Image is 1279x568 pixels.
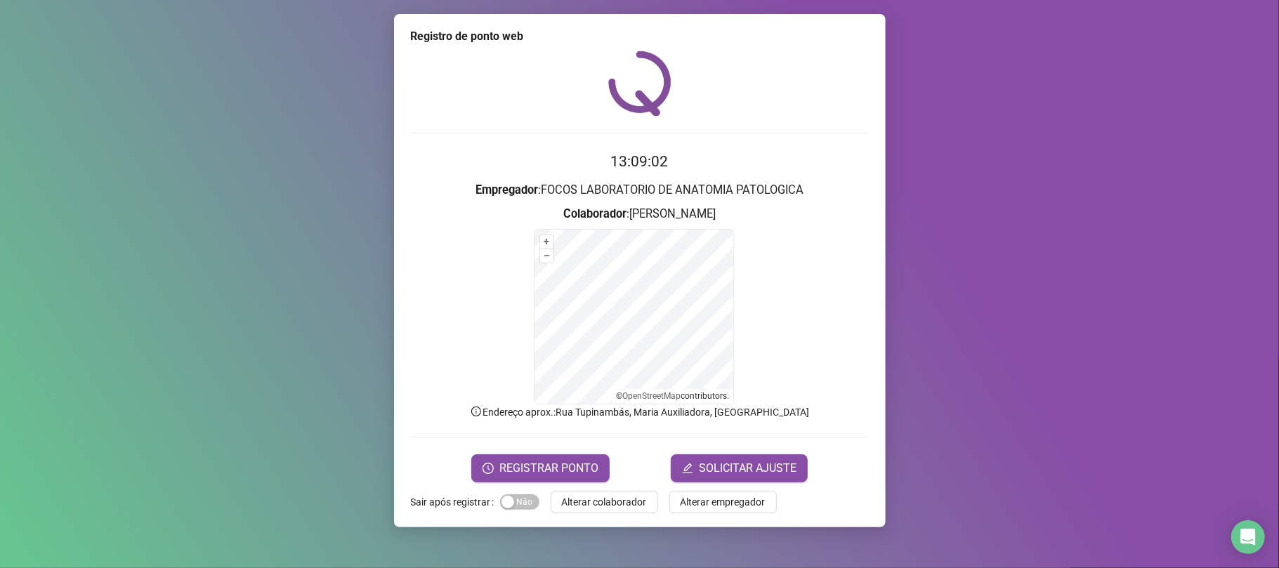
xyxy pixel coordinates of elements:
[1231,520,1265,554] div: Open Intercom Messenger
[682,463,693,474] span: edit
[622,391,681,401] a: OpenStreetMap
[671,454,808,482] button: editSOLICITAR AJUSTE
[475,183,538,197] strong: Empregador
[540,249,553,263] button: –
[470,405,483,418] span: info-circle
[540,235,553,249] button: +
[562,494,647,510] span: Alterar colaborador
[411,205,869,223] h3: : [PERSON_NAME]
[681,494,766,510] span: Alterar empregador
[499,460,598,477] span: REGISTRAR PONTO
[483,463,494,474] span: clock-circle
[471,454,610,482] button: REGISTRAR PONTO
[616,391,729,401] li: © contributors.
[411,28,869,45] div: Registro de ponto web
[611,153,669,170] time: 13:09:02
[551,491,658,513] button: Alterar colaborador
[608,51,671,116] img: QRPoint
[411,491,500,513] label: Sair após registrar
[669,491,777,513] button: Alterar empregador
[699,460,796,477] span: SOLICITAR AJUSTE
[563,207,627,220] strong: Colaborador
[411,181,869,199] h3: : FOCOS LABORATORIO DE ANATOMIA PATOLOGICA
[411,404,869,420] p: Endereço aprox. : Rua Tupinambás, Maria Auxiliadora, [GEOGRAPHIC_DATA]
